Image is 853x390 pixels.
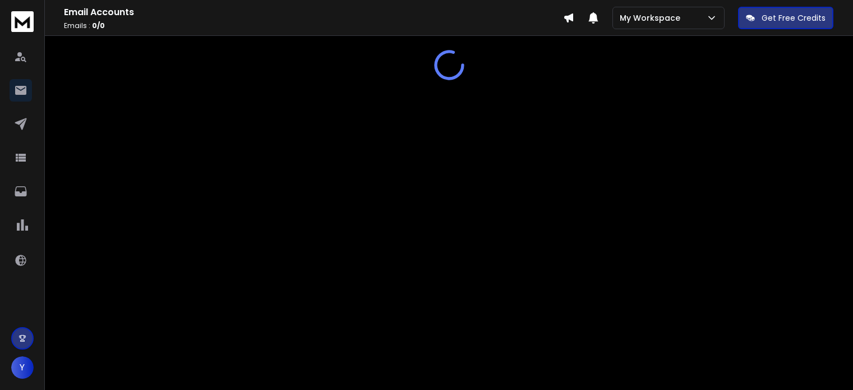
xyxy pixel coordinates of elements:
button: Y [11,356,34,379]
img: logo [11,11,34,32]
h1: Email Accounts [64,6,563,19]
p: Get Free Credits [762,12,826,24]
span: 0 / 0 [92,21,105,30]
button: Get Free Credits [738,7,833,29]
p: My Workspace [620,12,685,24]
p: Emails : [64,21,563,30]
